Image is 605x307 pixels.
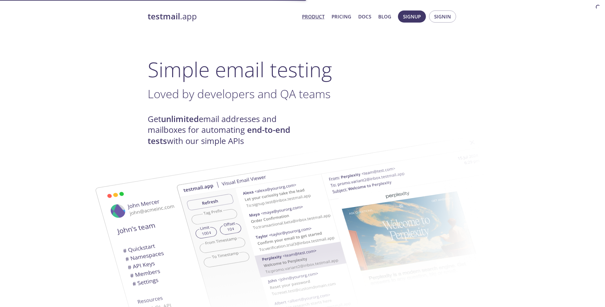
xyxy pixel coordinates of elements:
a: testmail.app [148,11,297,22]
button: Signin [429,10,456,23]
a: Blog [378,12,391,21]
span: Signin [434,12,451,21]
a: Product [302,12,325,21]
span: Loved by developers and QA teams [148,86,331,102]
button: Signup [398,10,426,23]
strong: testmail [148,11,180,22]
a: Docs [358,12,371,21]
strong: unlimited [161,113,199,125]
strong: end-to-end tests [148,124,290,146]
h4: Get email addresses and mailboxes for automating with our simple APIs [148,114,303,147]
h1: Simple email testing [148,57,458,82]
a: Pricing [332,12,351,21]
span: Signup [403,12,421,21]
